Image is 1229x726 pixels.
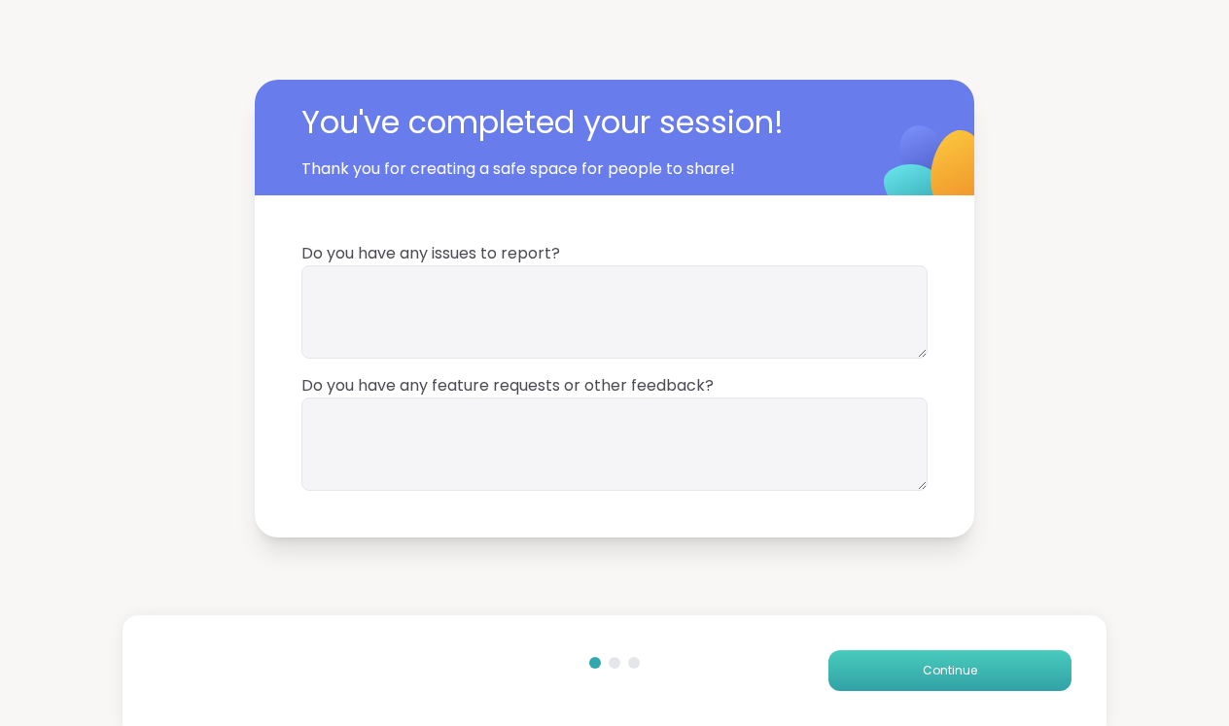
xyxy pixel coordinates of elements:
[838,75,1032,268] img: ShareWell Logomark
[301,157,836,181] span: Thank you for creating a safe space for people to share!
[301,242,928,265] span: Do you have any issues to report?
[301,99,865,146] span: You've completed your session!
[923,662,977,679] span: Continue
[301,374,928,398] span: Do you have any feature requests or other feedback?
[828,650,1071,691] button: Continue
